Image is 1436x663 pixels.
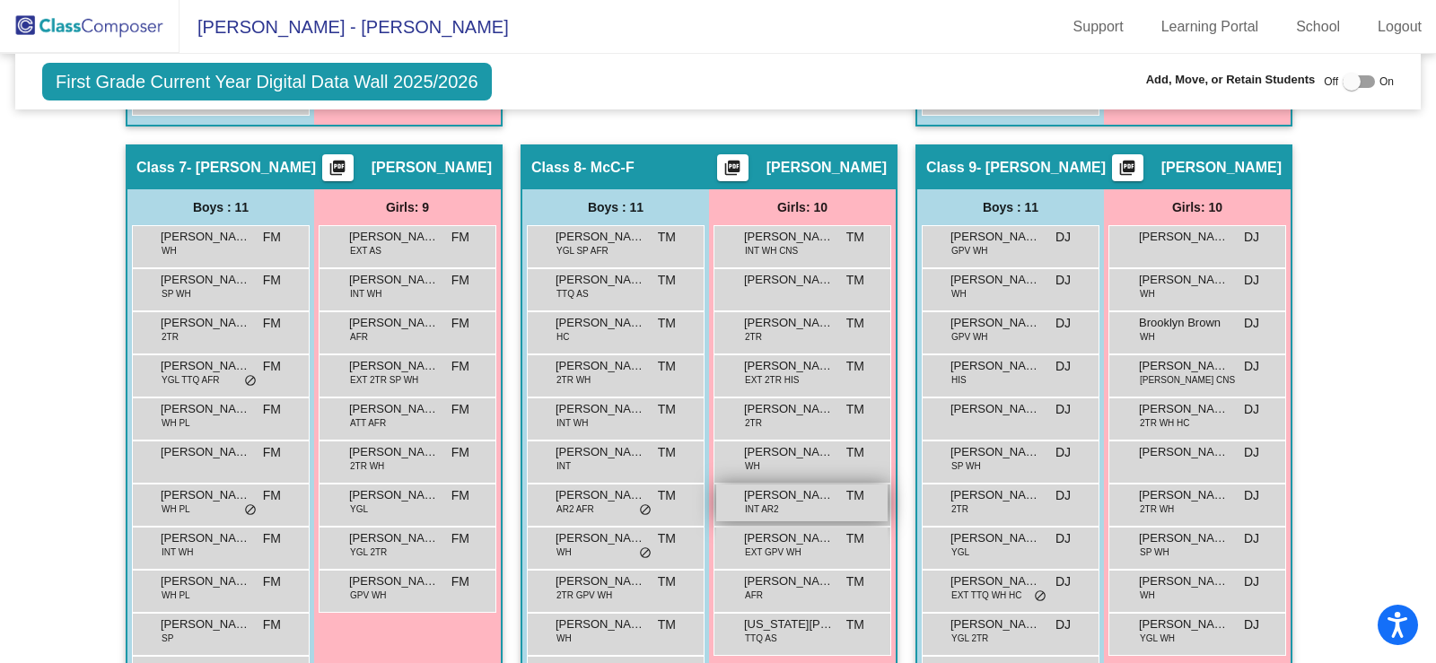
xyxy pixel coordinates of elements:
span: EXT TTQ WH HC [951,589,1022,602]
span: [PERSON_NAME] [1139,572,1229,590]
span: INT [556,459,571,473]
span: 2TR [745,416,762,430]
span: [PERSON_NAME] - [PERSON_NAME] [179,13,509,41]
span: [PERSON_NAME] [PERSON_NAME] [556,314,645,332]
span: DJ [1244,357,1259,376]
span: AR2 AFR [556,502,594,516]
span: WH [1140,589,1155,602]
span: [PERSON_NAME] [744,486,834,504]
span: TM [658,271,676,290]
span: TM [658,486,676,505]
span: [PERSON_NAME] [1139,443,1229,461]
span: [PERSON_NAME] [161,271,250,289]
span: DJ [1055,314,1071,333]
span: do_not_disturb_alt [639,546,652,561]
span: SP [162,632,173,645]
span: SP WH [1140,545,1169,559]
span: [PERSON_NAME] [1139,400,1229,418]
span: [PERSON_NAME] [161,572,250,590]
span: - [PERSON_NAME] [976,159,1106,177]
span: [PERSON_NAME] [950,400,1040,418]
span: FM [451,271,469,290]
span: TM [658,400,676,419]
div: Boys : 11 [127,189,314,225]
span: [PERSON_NAME] [1139,615,1229,633]
span: [PERSON_NAME] [1139,357,1229,375]
span: TM [846,400,864,419]
span: DJ [1055,572,1071,591]
span: YGL TTQ AFR [162,373,219,387]
span: GPV WH [350,589,387,602]
span: - McC-F [582,159,635,177]
span: [PERSON_NAME] [950,314,1040,332]
span: DJ [1244,314,1259,333]
span: TM [846,529,864,548]
span: [PERSON_NAME] [349,443,439,461]
span: DJ [1244,443,1259,462]
span: YGL 2TR [350,545,387,559]
span: [PERSON_NAME] [556,357,645,375]
span: FM [451,529,469,548]
span: Add, Move, or Retain Students [1146,71,1316,89]
span: DJ [1244,271,1259,290]
a: Logout [1363,13,1436,41]
span: FM [451,400,469,419]
span: FM [263,400,281,419]
span: HIS [951,373,967,387]
span: [PERSON_NAME] [556,228,645,246]
span: DJ [1244,572,1259,591]
span: [PERSON_NAME] [349,357,439,375]
span: WH [556,545,572,559]
span: [PERSON_NAME] [744,443,834,461]
span: TM [658,572,676,591]
span: INT AR2 [745,502,779,516]
span: [PERSON_NAME] [349,486,439,504]
span: WH [745,459,760,473]
span: FM [263,271,281,290]
span: TM [846,271,864,290]
span: [PERSON_NAME] [950,615,1040,633]
span: [PERSON_NAME] [161,486,250,504]
span: FM [263,529,281,548]
a: Support [1059,13,1138,41]
span: FM [263,357,281,376]
span: FM [263,314,281,333]
span: Class 8 [531,159,582,177]
mat-icon: picture_as_pdf [1116,159,1138,184]
span: YGL WH [1140,632,1175,645]
span: TM [846,357,864,376]
span: WH [951,287,967,301]
span: [PERSON_NAME] [744,228,834,246]
span: DJ [1055,271,1071,290]
span: FM [263,228,281,247]
span: [PERSON_NAME] [349,314,439,332]
span: [PERSON_NAME] [161,314,250,332]
span: FM [451,314,469,333]
a: School [1282,13,1354,41]
span: [PERSON_NAME] [744,314,834,332]
span: do_not_disturb_alt [244,374,257,388]
button: Print Students Details [717,154,749,181]
span: DJ [1055,529,1071,548]
span: [PERSON_NAME] [1139,228,1229,246]
span: - [PERSON_NAME] [187,159,316,177]
div: Girls: 9 [314,189,501,225]
span: DJ [1244,228,1259,247]
span: [PERSON_NAME] [766,159,887,177]
span: do_not_disturb_alt [244,503,257,518]
span: 2TR WH [556,373,591,387]
span: FM [451,443,469,462]
div: Boys : 11 [917,189,1104,225]
span: TM [846,228,864,247]
span: SP WH [162,287,191,301]
span: FM [451,228,469,247]
span: INT WH [556,416,588,430]
span: [PERSON_NAME] [349,529,439,547]
button: Print Students Details [1112,154,1143,181]
span: DJ [1244,486,1259,505]
span: [PERSON_NAME] [744,400,834,418]
span: TM [658,357,676,376]
span: [PERSON_NAME] [349,572,439,590]
span: 2TR WH [350,459,384,473]
span: FM [451,357,469,376]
